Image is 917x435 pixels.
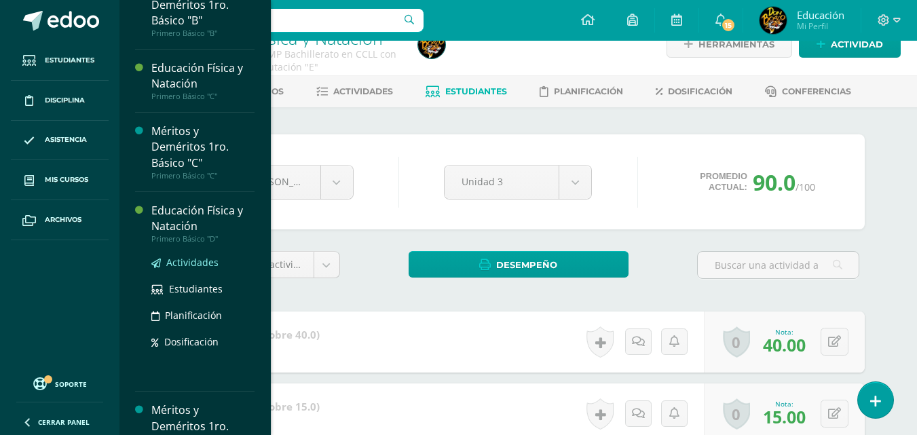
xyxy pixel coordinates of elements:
[11,200,109,240] a: Archivos
[797,8,844,22] span: Educación
[763,405,806,428] span: 15.00
[165,309,222,322] span: Planificación
[426,81,507,102] a: Estudiantes
[723,398,750,430] a: 0
[11,121,109,161] a: Asistencia
[765,81,851,102] a: Conferencias
[166,256,219,269] span: Actividades
[151,92,255,101] div: Primero Básico "C"
[151,124,255,180] a: Méritos y Deméritos 1ro. Básico "C"Primero Básico "C"
[45,214,81,225] span: Archivos
[151,307,255,323] a: Planificación
[206,166,353,199] a: [PERSON_NAME]
[260,400,320,413] strong: (Sobre 15.0)
[11,41,109,81] a: Estudiantes
[45,134,87,145] span: Asistencia
[45,174,88,185] span: Mis cursos
[760,7,787,34] img: e848a06d305063da6e408c2e705eb510.png
[11,81,109,121] a: Disciplina
[151,124,255,170] div: Méritos y Deméritos 1ro. Básico "C"
[723,326,750,358] a: 0
[151,334,255,349] a: Dosificación
[151,254,255,270] a: Actividades
[151,171,255,181] div: Primero Básico "C"
[55,379,87,389] span: Soporte
[445,86,507,96] span: Estudiantes
[496,252,557,278] span: Desempeño
[316,81,393,102] a: Actividades
[797,20,844,32] span: Mi Perfil
[128,9,424,32] input: Busca un usuario...
[554,86,623,96] span: Planificación
[151,60,255,101] a: Educación Física y NataciónPrimero Básico "C"
[260,328,320,341] strong: (Sobre 40.0)
[151,60,255,92] div: Educación Física y Natación
[763,327,806,337] div: Nota:
[11,160,109,200] a: Mis cursos
[418,31,445,58] img: e848a06d305063da6e408c2e705eb510.png
[831,32,883,57] span: Actividad
[151,281,255,297] a: Estudiantes
[763,333,806,356] span: 40.00
[333,86,393,96] span: Actividades
[151,203,255,234] div: Educación Física y Natación
[445,166,591,199] a: Unidad 3
[151,203,255,244] a: Educación Física y NataciónPrimero Básico "D"
[462,166,542,197] span: Unidad 3
[656,81,732,102] a: Dosificación
[782,86,851,96] span: Conferencias
[16,374,103,392] a: Soporte
[45,95,85,106] span: Disciplina
[799,31,901,58] a: Actividad
[698,252,859,278] input: Buscar una actividad aquí...
[753,168,796,197] span: 90.0
[151,234,255,244] div: Primero Básico "D"
[45,55,94,66] span: Estudiantes
[169,282,223,295] span: Estudiantes
[763,399,806,409] div: Nota:
[667,31,792,58] a: Herramientas
[164,335,219,348] span: Dosificación
[38,417,90,427] span: Cerrar panel
[721,18,736,33] span: 15
[700,171,747,193] span: Promedio actual:
[248,175,324,188] span: [PERSON_NAME]
[540,81,623,102] a: Planificación
[796,181,815,193] span: /100
[668,86,732,96] span: Dosificación
[151,29,255,38] div: Primero Básico "B"
[409,251,629,278] a: Desempeño
[171,48,402,73] div: Cuarto Bachillerato CMP Bachillerato en CCLL con Orientación en Computación 'E'
[698,32,774,57] span: Herramientas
